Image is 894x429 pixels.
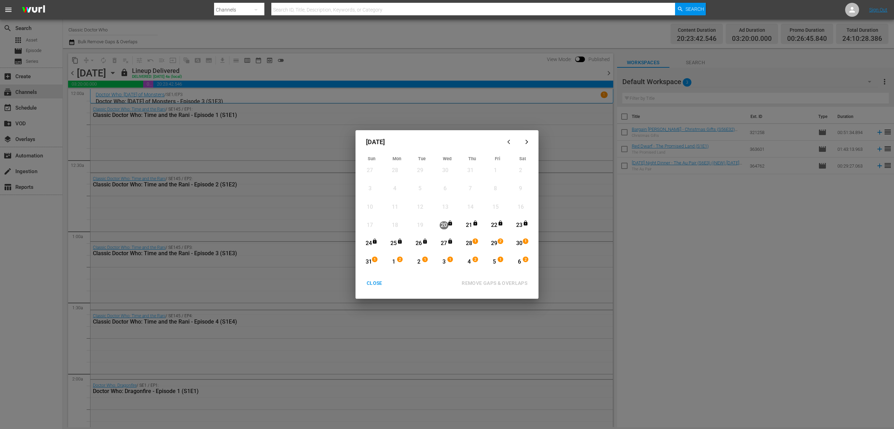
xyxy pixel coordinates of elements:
[686,3,704,15] span: Search
[359,134,501,150] div: [DATE]
[423,257,427,262] span: 1
[466,185,475,193] div: 7
[366,185,374,193] div: 3
[465,258,474,266] div: 4
[358,277,391,290] button: CLOSE
[389,258,398,266] div: 1
[468,156,476,161] span: Thu
[519,156,526,161] span: Sat
[416,221,424,229] div: 19
[490,239,499,247] div: 29
[440,221,448,229] div: 20
[491,167,500,175] div: 1
[441,203,449,211] div: 13
[515,221,524,229] div: 23
[490,221,499,229] div: 22
[416,185,424,193] div: 5
[523,238,528,244] span: 1
[397,257,402,262] span: 2
[473,257,478,262] span: 2
[869,7,887,13] a: Sign Out
[364,239,373,247] div: 24
[366,203,374,211] div: 10
[364,258,373,266] div: 31
[366,167,374,175] div: 27
[415,239,423,247] div: 26
[4,6,13,14] span: menu
[390,203,399,211] div: 11
[465,239,474,247] div: 28
[516,203,525,211] div: 16
[516,167,525,175] div: 2
[498,238,503,244] span: 2
[498,257,503,262] span: 1
[372,257,377,262] span: 1
[390,167,399,175] div: 28
[490,258,499,266] div: 5
[491,203,500,211] div: 15
[368,156,375,161] span: Sun
[416,203,424,211] div: 12
[516,185,525,193] div: 9
[390,221,399,229] div: 18
[418,156,426,161] span: Tue
[523,257,528,262] span: 2
[440,239,448,247] div: 27
[361,279,388,288] div: CLOSE
[359,154,535,273] div: Month View
[366,221,374,229] div: 17
[389,239,398,247] div: 25
[440,258,448,266] div: 3
[515,258,524,266] div: 6
[466,203,475,211] div: 14
[491,185,500,193] div: 8
[416,167,424,175] div: 29
[443,156,452,161] span: Wed
[393,156,401,161] span: Mon
[466,167,475,175] div: 31
[415,258,423,266] div: 2
[515,239,524,247] div: 30
[448,257,453,262] span: 1
[390,185,399,193] div: 4
[495,156,500,161] span: Fri
[465,221,474,229] div: 21
[473,238,478,244] span: 1
[441,167,449,175] div: 30
[17,2,50,18] img: ans4CAIJ8jUAAAAAAAAAAAAAAAAAAAAAAAAgQb4GAAAAAAAAAAAAAAAAAAAAAAAAJMjXAAAAAAAAAAAAAAAAAAAAAAAAgAT5G...
[441,185,449,193] div: 6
